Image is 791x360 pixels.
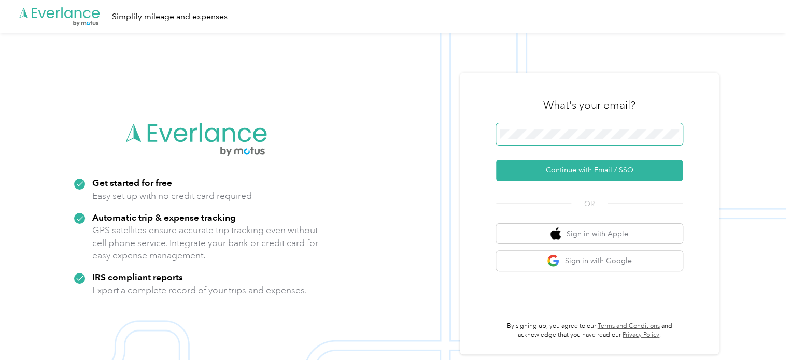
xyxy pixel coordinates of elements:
[92,224,319,262] p: GPS satellites ensure accurate trip tracking even without cell phone service. Integrate your bank...
[598,322,660,330] a: Terms and Conditions
[112,10,228,23] div: Simplify mileage and expenses
[496,322,683,340] p: By signing up, you agree to our and acknowledge that you have read our .
[543,98,635,112] h3: What's your email?
[496,251,683,271] button: google logoSign in with Google
[496,224,683,244] button: apple logoSign in with Apple
[496,160,683,181] button: Continue with Email / SSO
[623,331,659,339] a: Privacy Policy
[571,198,608,209] span: OR
[92,190,252,203] p: Easy set up with no credit card required
[92,271,183,282] strong: IRS compliant reports
[547,254,560,267] img: google logo
[550,227,561,240] img: apple logo
[92,177,172,188] strong: Get started for free
[92,212,236,223] strong: Automatic trip & expense tracking
[92,284,307,297] p: Export a complete record of your trips and expenses.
